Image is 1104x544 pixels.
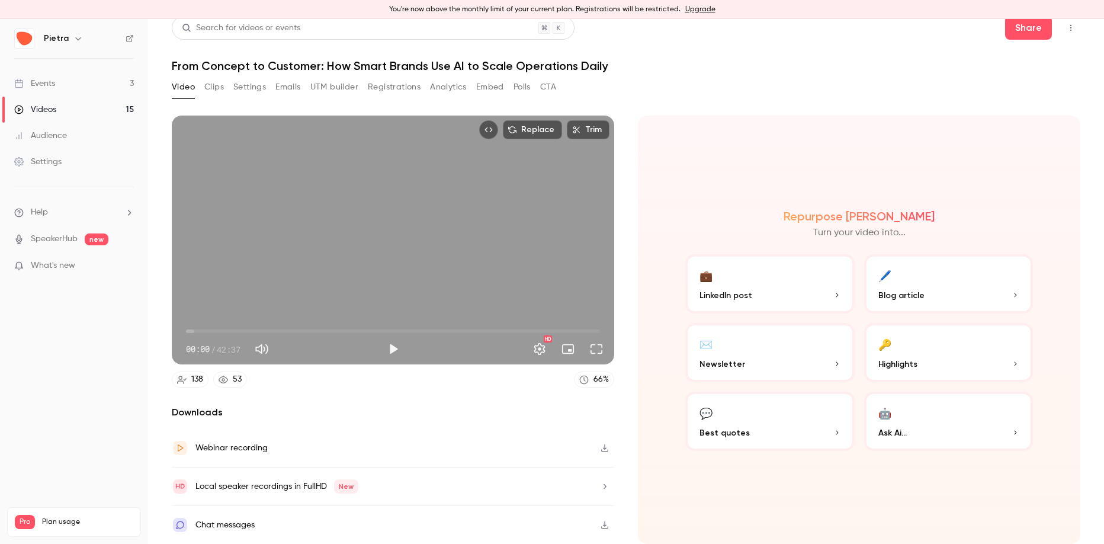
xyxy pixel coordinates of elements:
[699,289,752,302] span: LinkedIn post
[567,120,609,139] button: Trim
[204,78,224,97] button: Clips
[44,33,69,44] h6: Pietra
[85,233,108,245] span: new
[14,130,67,142] div: Audience
[514,78,531,97] button: Polls
[813,226,906,240] p: Turn your video into...
[14,156,62,168] div: Settings
[878,335,891,353] div: 🔑
[1005,16,1052,40] button: Share
[784,209,935,223] h2: Repurpose [PERSON_NAME]
[31,260,75,272] span: What's new
[476,78,504,97] button: Embed
[381,337,405,361] button: Play
[878,404,891,422] div: 🤖
[540,78,556,97] button: CTA
[31,233,78,245] a: SpeakerHub
[593,373,609,386] div: 66 %
[685,5,715,14] a: Upgrade
[334,479,358,494] span: New
[685,254,855,313] button: 💼LinkedIn post
[878,427,907,439] span: Ask Ai...
[528,337,551,361] button: Settings
[31,206,48,219] span: Help
[172,59,1080,73] h1: From Concept to Customer: How Smart Brands Use AI to Scale Operations Daily
[186,343,210,356] span: 00:00
[1061,18,1080,37] button: Top Bar Actions
[14,104,56,116] div: Videos
[864,392,1034,451] button: 🤖Ask Ai...
[15,515,35,529] span: Pro
[685,323,855,382] button: ✉️Newsletter
[191,373,203,386] div: 138
[186,343,240,356] div: 00:00
[172,405,614,420] h2: Downloads
[864,323,1034,382] button: 🔑Highlights
[503,120,562,139] button: Replace
[479,120,498,139] button: Embed video
[368,78,421,97] button: Registrations
[430,78,467,97] button: Analytics
[172,78,195,97] button: Video
[544,335,552,343] div: HD
[233,373,242,386] div: 53
[310,78,358,97] button: UTM builder
[878,358,917,370] span: Highlights
[172,372,208,388] a: 138
[213,372,247,388] a: 53
[250,337,274,361] button: Mute
[556,337,580,361] button: Turn on miniplayer
[878,289,925,302] span: Blog article
[699,266,713,284] div: 💼
[699,335,713,353] div: ✉️
[574,372,614,388] a: 66%
[699,427,750,439] span: Best quotes
[182,22,300,34] div: Search for videos or events
[878,266,891,284] div: 🖊️
[699,358,745,370] span: Newsletter
[120,261,134,271] iframe: Noticeable Trigger
[233,78,266,97] button: Settings
[42,517,133,527] span: Plan usage
[864,254,1034,313] button: 🖊️Blog article
[211,343,216,356] span: /
[15,29,34,48] img: Pietra
[275,78,300,97] button: Emails
[14,206,134,219] li: help-dropdown-opener
[699,404,713,422] div: 💬
[195,479,358,494] div: Local speaker recordings in FullHD
[195,518,255,532] div: Chat messages
[195,441,268,455] div: Webinar recording
[217,343,240,356] span: 42:37
[14,78,55,89] div: Events
[685,392,855,451] button: 💬Best quotes
[585,337,608,361] button: Full screen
